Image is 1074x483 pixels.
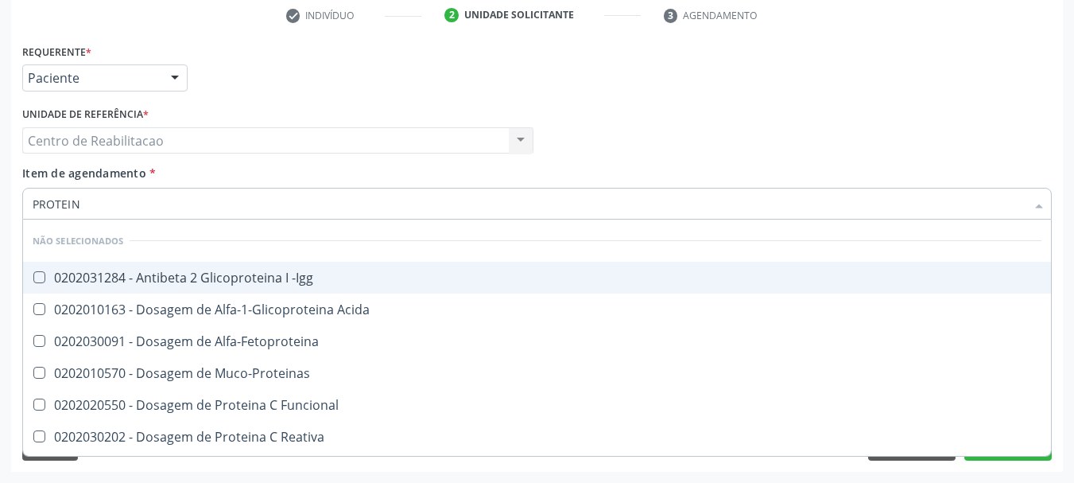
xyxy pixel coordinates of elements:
div: 0202031284 - Antibeta 2 Glicoproteina I -Igg [33,271,1041,284]
div: 0202030202 - Dosagem de Proteina C Reativa [33,430,1041,443]
div: Unidade solicitante [464,8,574,22]
input: Buscar por procedimentos [33,188,1026,220]
div: 0202010570 - Dosagem de Muco-Proteinas [33,367,1041,380]
div: 0202030091 - Dosagem de Alfa-Fetoproteina [33,335,1041,348]
span: Paciente [28,70,155,86]
div: 2 [444,8,459,22]
div: 0202010163 - Dosagem de Alfa-1-Glicoproteina Acida [33,303,1041,316]
label: Unidade de referência [22,103,149,127]
span: Item de agendamento [22,166,146,181]
div: 0202020550 - Dosagem de Proteina C Funcional [33,399,1041,411]
label: Requerente [22,40,91,64]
